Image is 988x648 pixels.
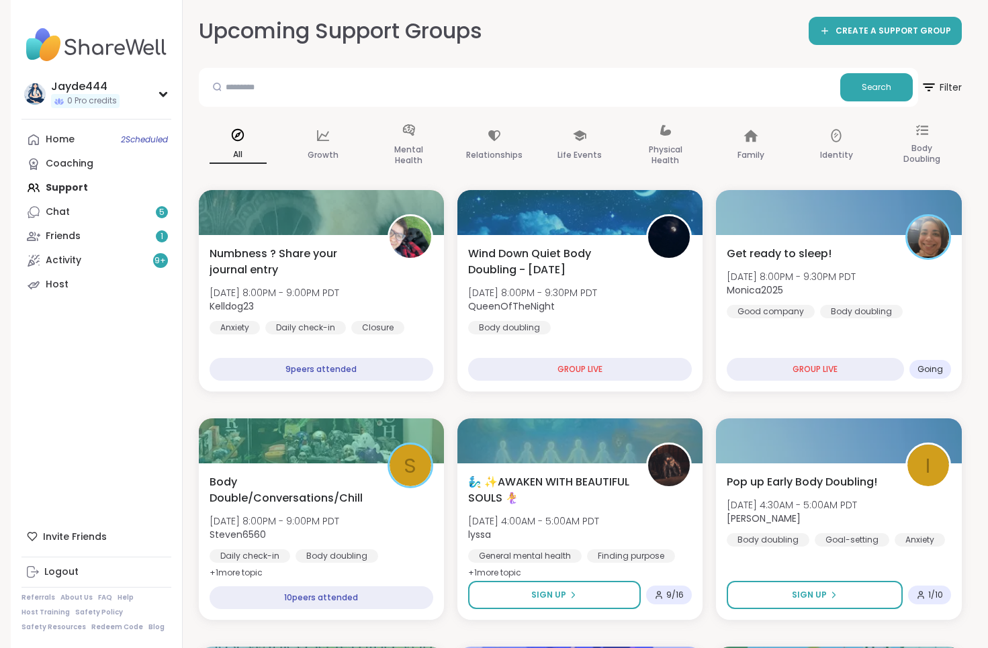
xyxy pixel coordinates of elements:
[820,147,853,163] p: Identity
[468,286,597,299] span: [DATE] 8:00PM - 9:30PM PDT
[51,79,120,94] div: Jayde444
[727,283,783,297] b: Monica2025
[404,450,416,481] span: S
[468,528,491,541] b: lyssa
[91,622,143,632] a: Redeem Code
[210,299,254,313] b: Kelldog23
[895,533,945,547] div: Anxiety
[210,246,373,278] span: Numbness ? Share your journal entry
[154,255,166,267] span: 9 +
[928,590,943,600] span: 1 / 10
[468,514,599,528] span: [DATE] 4:00AM - 5:00AM PDT
[210,586,433,609] div: 10 peers attended
[210,474,373,506] span: Body Double/Conversations/Chill
[737,147,764,163] p: Family
[468,321,551,334] div: Body doubling
[210,321,260,334] div: Anxiety
[46,230,81,243] div: Friends
[468,581,641,609] button: Sign Up
[907,216,949,258] img: Monica2025
[921,68,962,107] button: Filter
[862,81,891,93] span: Search
[926,450,930,481] span: I
[727,533,809,547] div: Body doubling
[21,200,171,224] a: Chat5
[21,593,55,602] a: Referrals
[21,622,86,632] a: Safety Resources
[46,133,75,146] div: Home
[44,565,79,579] div: Logout
[158,159,169,170] iframe: Spotlight
[557,147,602,163] p: Life Events
[60,593,93,602] a: About Us
[727,305,815,318] div: Good company
[666,590,684,600] span: 9 / 16
[199,16,493,46] h2: Upcoming Support Groups
[820,305,903,318] div: Body doubling
[21,560,171,584] a: Logout
[98,593,112,602] a: FAQ
[46,278,69,291] div: Host
[308,147,339,163] p: Growth
[727,474,877,490] span: Pop up Early Body Doubling!
[159,207,165,218] span: 5
[727,581,902,609] button: Sign Up
[21,128,171,152] a: Home2Scheduled
[836,26,951,37] span: CREATE A SUPPORT GROUP
[46,254,81,267] div: Activity
[21,248,171,273] a: Activity9+
[587,549,675,563] div: Finding purpose
[648,216,690,258] img: QueenOfTheNight
[815,533,889,547] div: Goal-setting
[466,147,523,163] p: Relationships
[118,593,134,602] a: Help
[24,83,46,105] img: Jayde444
[296,549,378,563] div: Body doubling
[468,358,692,381] div: GROUP LIVE
[21,524,171,549] div: Invite Friends
[21,21,171,68] img: ShareWell Nav Logo
[727,270,856,283] span: [DATE] 8:00PM - 9:30PM PDT
[210,528,266,541] b: Steven6560
[468,549,582,563] div: General mental health
[148,622,165,632] a: Blog
[210,286,339,299] span: [DATE] 8:00PM - 9:00PM PDT
[67,95,117,107] span: 0 Pro credits
[380,142,437,169] p: Mental Health
[210,549,290,563] div: Daily check-in
[210,514,339,528] span: [DATE] 8:00PM - 9:00PM PDT
[21,608,70,617] a: Host Training
[21,152,171,176] a: Coaching
[727,498,857,512] span: [DATE] 4:30AM - 5:00AM PDT
[468,246,631,278] span: Wind Down Quiet Body Doubling - [DATE]
[210,146,267,164] p: All
[46,157,93,171] div: Coaching
[531,589,566,601] span: Sign Up
[809,17,962,45] a: CREATE A SUPPORT GROUP
[21,273,171,297] a: Host
[46,205,70,219] div: Chat
[468,474,631,506] span: 🧞‍♂️ ✨AWAKEN WITH BEAUTIFUL SOULS 🧜‍♀️
[468,299,555,313] b: QueenOfTheNight
[161,231,163,242] span: 1
[21,224,171,248] a: Friends1
[390,216,431,258] img: Kelldog23
[637,142,694,169] p: Physical Health
[727,512,801,525] b: [PERSON_NAME]
[121,134,168,145] span: 2 Scheduled
[487,24,498,34] iframe: Spotlight
[351,321,404,334] div: Closure
[917,364,943,375] span: Going
[840,73,913,101] button: Search
[792,589,827,601] span: Sign Up
[210,358,433,381] div: 9 peers attended
[648,445,690,486] img: lyssa
[727,358,903,381] div: GROUP LIVE
[265,321,346,334] div: Daily check-in
[727,246,832,262] span: Get ready to sleep!
[921,71,962,103] span: Filter
[893,140,950,167] p: Body Doubling
[75,608,123,617] a: Safety Policy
